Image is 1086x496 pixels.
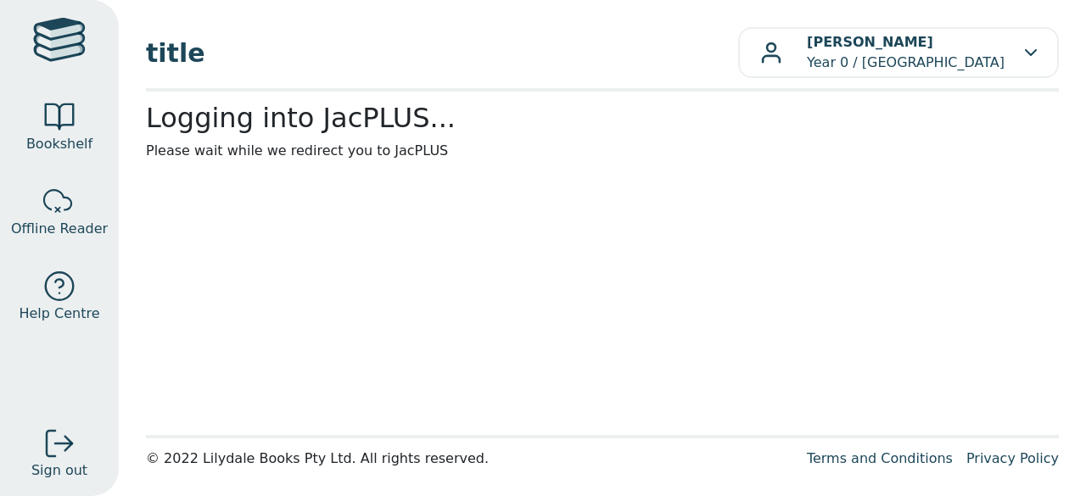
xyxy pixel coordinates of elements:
[146,141,1059,161] p: Please wait while we redirect you to JacPLUS
[146,102,1059,134] h2: Logging into JacPLUS...
[807,32,1005,73] p: Year 0 / [GEOGRAPHIC_DATA]
[807,450,953,466] a: Terms and Conditions
[966,450,1059,466] a: Privacy Policy
[146,34,738,72] span: title
[19,304,99,324] span: Help Centre
[11,219,108,239] span: Offline Reader
[738,27,1059,78] button: [PERSON_NAME]Year 0 / [GEOGRAPHIC_DATA]
[31,460,87,481] span: Sign out
[26,134,92,154] span: Bookshelf
[807,34,933,50] b: [PERSON_NAME]
[146,449,793,469] div: © 2022 Lilydale Books Pty Ltd. All rights reserved.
